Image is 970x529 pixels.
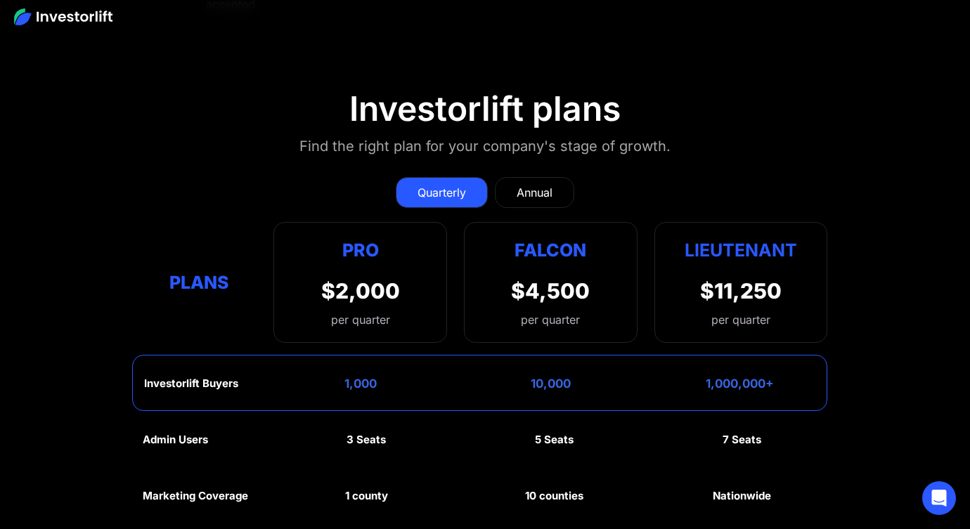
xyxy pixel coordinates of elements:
div: $2,000 [321,278,400,303]
div: 3 Seats [347,433,386,446]
div: Admin Users [143,433,208,446]
div: per quarter [321,311,400,328]
div: Falcon [515,237,586,264]
div: Marketing Coverage [143,490,248,502]
div: 1,000 [344,377,377,391]
div: Investorlift Buyers [144,377,238,390]
div: Plans [143,268,257,296]
div: 10,000 [531,377,571,391]
div: Find the right plan for your company's stage of growth. [299,135,671,157]
div: per quarter [521,311,580,328]
strong: Lieutenant [685,240,797,261]
div: 1 county [345,490,388,502]
div: per quarter [711,311,770,328]
div: 1,000,000+ [706,377,774,391]
div: 7 Seats [723,433,761,446]
div: Pro [321,237,400,264]
div: Open Intercom Messenger [922,481,956,515]
div: Annual [517,184,552,201]
div: $4,500 [511,278,590,303]
div: 10 counties [525,490,583,502]
div: Investorlift plans [349,89,621,129]
div: 5 Seats [535,433,574,446]
div: Quarterly [418,184,466,201]
div: $11,250 [700,278,782,303]
div: Nationwide [713,490,771,502]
